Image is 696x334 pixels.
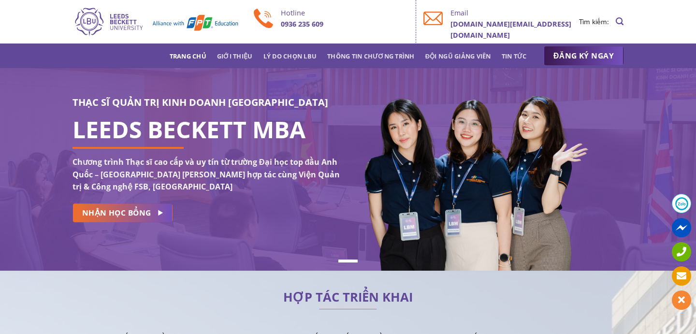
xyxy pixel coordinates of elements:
span: NHẬN HỌC BỔNG [82,207,151,219]
img: Thạc sĩ Quản trị kinh doanh Quốc tế [72,6,239,37]
b: 0936 235 609 [281,19,323,29]
a: Thông tin chương trình [327,47,415,65]
a: ĐĂNG KÝ NGAY [544,46,623,66]
b: [DOMAIN_NAME][EMAIL_ADDRESS][DOMAIN_NAME] [450,19,571,40]
a: Lý do chọn LBU [263,47,317,65]
span: ĐĂNG KÝ NGAY [553,50,614,62]
a: Giới thiệu [217,47,253,65]
li: Page dot 1 [338,260,358,262]
h2: HỢP TÁC TRIỂN KHAI [72,292,623,302]
h3: THẠC SĨ QUẢN TRỊ KINH DOANH [GEOGRAPHIC_DATA] [72,95,341,110]
p: Email [450,7,579,18]
strong: Chương trình Thạc sĩ cao cấp và uy tín từ trường Đại học top đầu Anh Quốc – [GEOGRAPHIC_DATA] [PE... [72,157,340,192]
a: Đội ngũ giảng viên [425,47,491,65]
img: line-lbu.jpg [319,309,377,310]
a: Tin tức [502,47,527,65]
a: NHẬN HỌC BỔNG [72,203,173,222]
li: Tìm kiếm: [579,16,609,27]
a: Trang chủ [170,47,206,65]
h1: LEEDS BECKETT MBA [72,124,341,135]
p: Hotline [281,7,409,18]
a: Search [616,12,623,31]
